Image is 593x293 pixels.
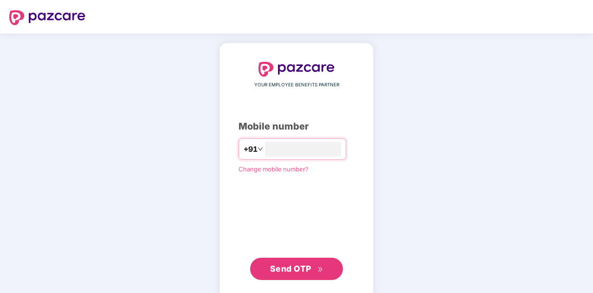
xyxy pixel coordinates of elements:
img: logo [258,62,335,77]
span: double-right [317,267,323,273]
img: logo [9,10,85,25]
a: Change mobile number? [238,165,309,173]
div: Mobile number [238,119,355,134]
span: YOUR EMPLOYEE BENEFITS PARTNER [254,81,339,89]
span: +91 [244,143,258,155]
span: Send OTP [270,264,311,273]
button: Send OTPdouble-right [250,258,343,280]
span: down [258,146,263,152]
